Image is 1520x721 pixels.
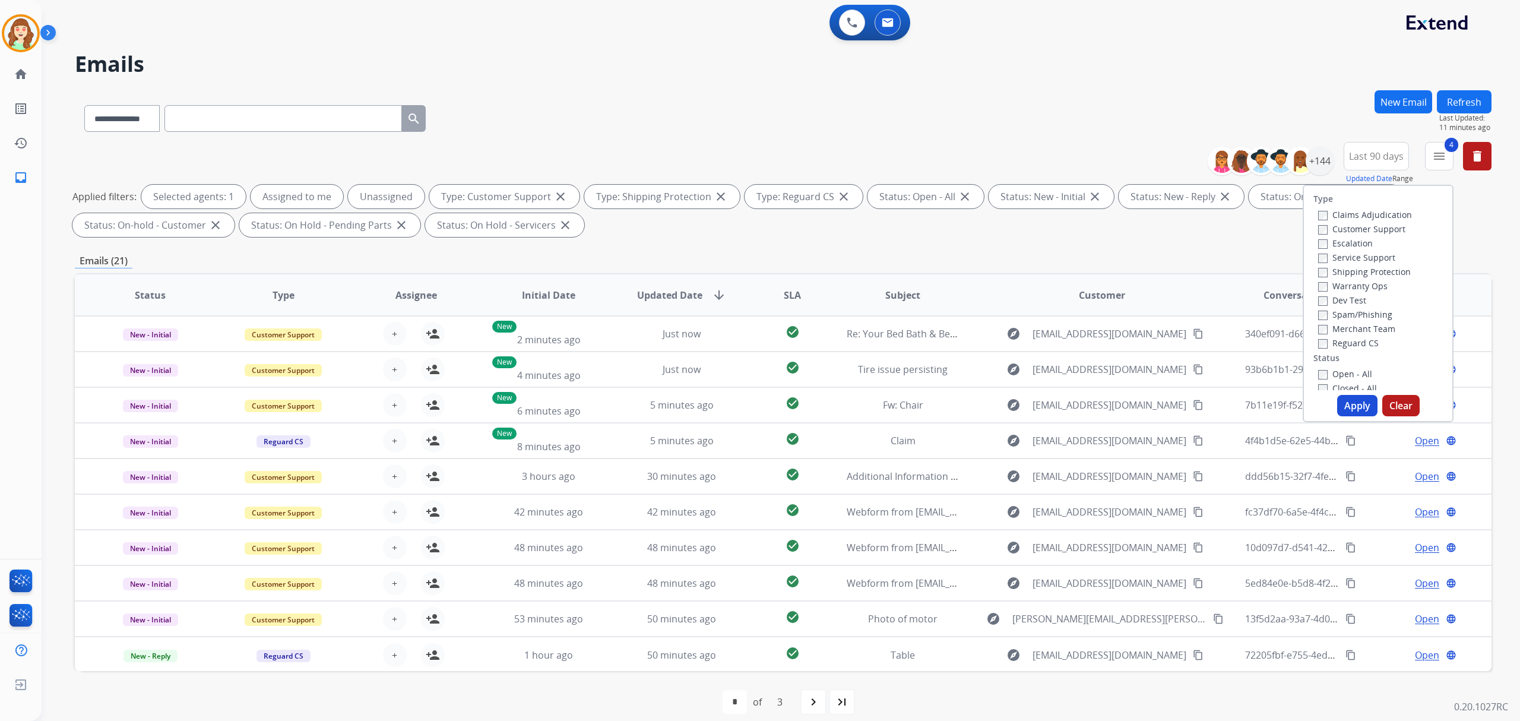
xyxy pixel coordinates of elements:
span: Customer Support [245,542,322,555]
mat-icon: content_copy [1193,578,1204,589]
span: Status [135,288,166,302]
mat-icon: check_circle [786,610,800,624]
button: Clear [1382,395,1420,416]
button: + [383,536,407,559]
span: 5ed84e0e-b5d8-4f22-bbc5-34cf0049075e [1245,577,1425,590]
input: Warranty Ops [1318,282,1328,292]
label: Warranty Ops [1318,280,1388,292]
mat-icon: check_circle [786,574,800,589]
input: Merchant Team [1318,325,1328,334]
button: New Email [1375,90,1432,113]
span: [EMAIL_ADDRESS][DOMAIN_NAME] [1033,540,1186,555]
span: [EMAIL_ADDRESS][DOMAIN_NAME] [1033,434,1186,448]
mat-icon: person_add [426,327,440,341]
mat-icon: content_copy [1193,542,1204,553]
div: Selected agents: 1 [141,185,246,208]
button: + [383,464,407,488]
span: 3 hours ago [522,470,575,483]
div: Type: Shipping Protection [584,185,740,208]
mat-icon: close [714,189,728,204]
mat-icon: menu [1432,149,1446,163]
mat-icon: close [558,218,572,232]
button: + [383,393,407,417]
span: 48 minutes ago [647,577,716,590]
mat-icon: close [1088,189,1102,204]
mat-icon: explore [1006,362,1021,377]
span: [EMAIL_ADDRESS][DOMAIN_NAME] [1033,398,1186,412]
input: Claims Adjudication [1318,211,1328,220]
div: 3 [768,690,792,714]
span: Customer Support [245,328,322,341]
input: Customer Support [1318,225,1328,235]
span: Webform from [EMAIL_ADDRESS][DOMAIN_NAME] on [DATE] [847,505,1116,518]
input: Dev Test [1318,296,1328,306]
span: New - Reply [123,650,178,662]
span: Reguard CS [256,650,311,662]
label: Spam/Phishing [1318,309,1392,320]
div: Unassigned [348,185,425,208]
mat-icon: person_add [426,469,440,483]
span: Customer Support [245,578,322,590]
mat-icon: content_copy [1345,578,1356,589]
p: Applied filters: [72,189,137,204]
div: Type: Customer Support [429,185,579,208]
span: Customer Support [245,471,322,483]
input: Closed - All [1318,384,1328,394]
span: New - Initial [123,471,178,483]
span: Customer [1079,288,1125,302]
mat-icon: content_copy [1345,650,1356,660]
span: Table [891,649,915,662]
button: Last 90 days [1344,142,1409,170]
span: New - Initial [123,578,178,590]
button: + [383,500,407,524]
span: 48 minutes ago [514,541,583,554]
span: + [392,362,397,377]
span: Assignee [395,288,437,302]
mat-icon: search [407,112,421,126]
button: 4 [1425,142,1453,170]
div: Assigned to me [251,185,343,208]
span: Open [1415,505,1439,519]
mat-icon: person_add [426,505,440,519]
span: Subject [885,288,920,302]
div: Status: New - Reply [1119,185,1244,208]
div: Status: On-hold - Customer [72,213,235,237]
mat-icon: history [14,136,28,150]
input: Escalation [1318,239,1328,249]
span: ddd56b15-32f7-4fe9-b829-5ffd60626a21 [1245,470,1423,483]
h2: Emails [75,52,1491,76]
label: Shipping Protection [1318,266,1411,277]
span: New - Initial [123,542,178,555]
mat-icon: explore [1006,434,1021,448]
input: Open - All [1318,370,1328,380]
mat-icon: explore [1006,505,1021,519]
mat-icon: explore [1006,576,1021,590]
span: 7b11e19f-f526-4457-9a5c-9eeb478f5288 [1245,399,1421,412]
span: 50 minutes ago [647,649,716,662]
span: 48 minutes ago [514,577,583,590]
mat-icon: close [837,189,851,204]
mat-icon: check_circle [786,432,800,446]
label: Open - All [1318,368,1372,380]
span: New - Initial [123,614,178,626]
span: 8 minutes ago [517,440,581,453]
mat-icon: person_add [426,362,440,377]
button: + [383,429,407,453]
span: 50 minutes ago [647,612,716,625]
span: Type [273,288,294,302]
div: Status: On-hold – Internal [1249,185,1403,208]
span: 42 minutes ago [647,505,716,518]
mat-icon: arrow_downward [712,288,726,302]
span: Open [1415,540,1439,555]
span: 5 minutes ago [650,399,714,412]
span: Customer Support [245,614,322,626]
mat-icon: content_copy [1345,614,1356,624]
button: Refresh [1437,90,1491,113]
span: + [392,576,397,590]
label: Claims Adjudication [1318,209,1412,220]
span: 10d097d7-d541-42ff-b84a-9181ef36516d [1245,541,1424,554]
mat-icon: person_add [426,612,440,626]
p: 0.20.1027RC [1454,700,1508,714]
span: Open [1415,612,1439,626]
button: + [383,358,407,381]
